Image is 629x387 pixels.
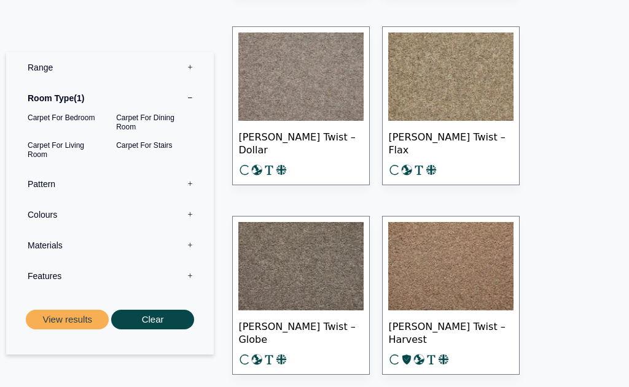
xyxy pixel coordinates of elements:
span: [PERSON_NAME] Twist – Dollar [238,121,364,164]
span: 1 [74,93,84,103]
label: Pattern [15,169,205,199]
a: [PERSON_NAME] Twist – Flax [382,26,520,185]
img: Tomkinson Twist - Flax [388,33,514,121]
a: [PERSON_NAME] Twist – Dollar [232,26,370,185]
a: [PERSON_NAME] Twist – Globe [232,216,370,375]
span: [PERSON_NAME] Twist – Harvest [388,310,514,353]
img: Tomkinson Twist - Dollar [238,33,364,121]
label: Room Type [15,83,205,113]
span: [PERSON_NAME] Twist – Globe [238,310,364,353]
button: Clear [111,310,194,330]
label: Materials [15,230,205,261]
img: Tomkinson Twist - Globe [238,222,364,310]
label: Range [15,52,205,83]
span: [PERSON_NAME] Twist – Flax [388,121,514,164]
button: View results [26,310,109,330]
label: Features [15,261,205,291]
a: [PERSON_NAME] Twist – Harvest [382,216,520,375]
img: Tomkinson Twist - Harvest [388,222,514,310]
label: Colours [15,199,205,230]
